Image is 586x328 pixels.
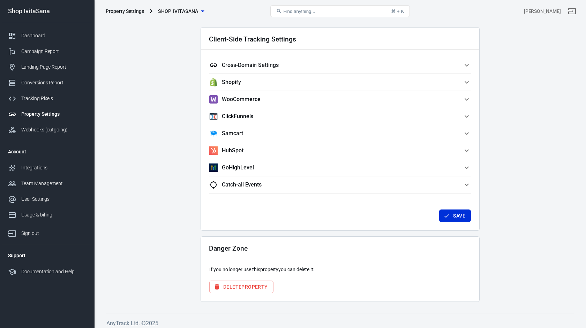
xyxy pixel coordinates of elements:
h5: Cross-Domain Settings [222,62,279,69]
a: Sign out [564,3,580,20]
button: Cross-Domain Settings [209,57,471,74]
a: Conversions Report [2,75,92,91]
span: Shop IvitaSana [158,7,198,16]
img: Shopify [209,78,218,86]
button: WooCommerceWooCommerce [209,91,471,108]
h5: HubSpot [222,147,243,154]
img: ClickFunnels [209,112,218,121]
a: Webhooks (outgoing) [2,122,92,138]
a: Integrations [2,160,92,176]
p: If you no longer use this property you can delete it: [209,266,471,273]
a: Sign out [2,223,92,241]
a: User Settings [2,191,92,207]
li: Account [2,143,92,160]
div: Usage & billing [21,211,86,219]
a: Team Management [2,176,92,191]
img: GoHighLevel [209,163,218,172]
div: Conversions Report [21,79,86,86]
h6: AnyTrack Ltd. © 2025 [106,319,574,328]
div: User Settings [21,196,86,203]
button: HubSpotHubSpot [209,142,471,159]
div: Landing Page Report [21,63,86,71]
div: Webhooks (outgoing) [21,126,86,134]
h2: Client-Side Tracking Settings [209,36,296,43]
a: Property Settings [2,106,92,122]
div: Shop IvitaSana [2,8,92,14]
img: Samcart [209,129,218,138]
h5: Shopify [222,79,241,86]
div: Account id: eTDPz4nC [524,8,561,15]
img: WooCommerce [209,95,218,104]
div: Property Settings [21,110,86,118]
button: Find anything...⌘ + K [270,5,410,17]
button: Shop IvitaSana [155,5,207,18]
h5: GoHighLevel [222,164,254,171]
button: GoHighLevelGoHighLevel [209,159,471,176]
button: SamcartSamcart [209,125,471,142]
div: Campaign Report [21,48,86,55]
div: Dashboard [21,32,86,39]
a: Tracking Pixels [2,91,92,106]
button: ShopifyShopify [209,74,471,91]
button: Save [439,209,471,222]
a: Usage & billing [2,207,92,223]
h5: ClickFunnels [222,113,253,120]
div: Documentation and Help [21,268,86,275]
h5: Catch-all Events [222,181,262,188]
div: Integrations [21,164,86,171]
button: Catch-all Events [209,176,471,193]
div: Tracking Pixels [21,95,86,102]
div: Team Management [21,180,86,187]
div: ⌘ + K [391,9,404,14]
div: Sign out [21,230,86,237]
li: Support [2,247,92,264]
img: HubSpot [209,146,218,155]
span: Find anything... [283,9,315,14]
a: Landing Page Report [2,59,92,75]
h5: WooCommerce [222,96,260,103]
div: Property Settings [106,8,144,15]
h5: Samcart [222,130,243,137]
button: DeleteProperty [209,281,273,293]
a: Campaign Report [2,44,92,59]
button: ClickFunnelsClickFunnels [209,108,471,125]
a: Dashboard [2,28,92,44]
h2: Danger Zone [209,245,247,252]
